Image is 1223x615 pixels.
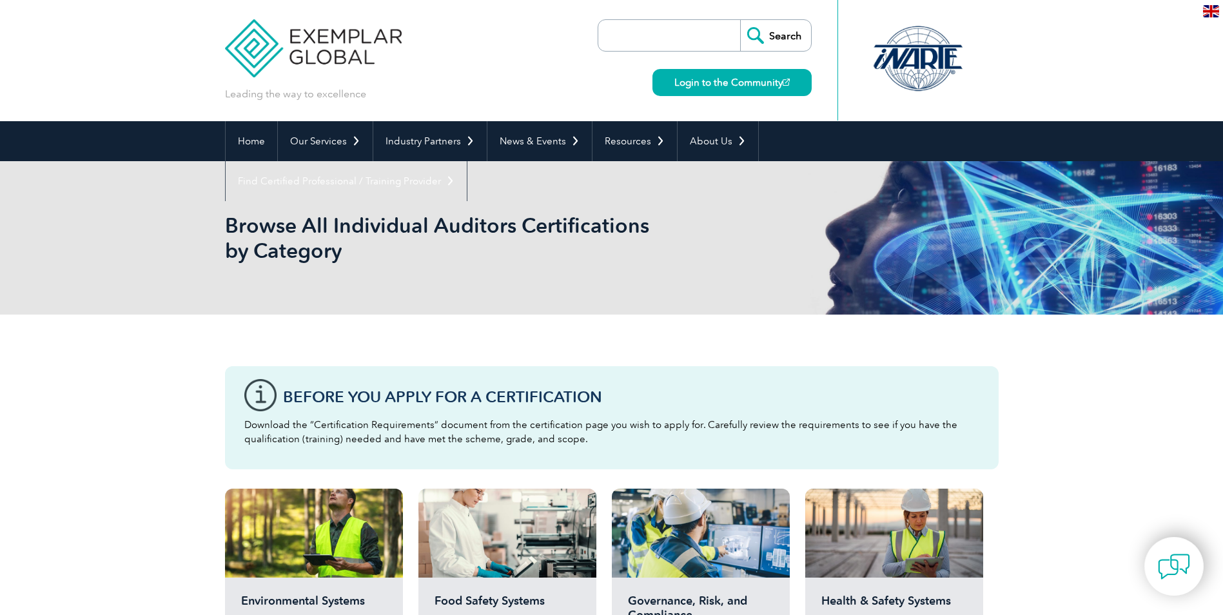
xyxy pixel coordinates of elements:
p: Download the “Certification Requirements” document from the certification page you wish to apply ... [244,418,979,446]
a: Login to the Community [652,69,812,96]
h3: Before You Apply For a Certification [283,389,979,405]
a: Home [226,121,277,161]
img: contact-chat.png [1158,551,1190,583]
p: Leading the way to excellence [225,87,366,101]
input: Search [740,20,811,51]
a: Our Services [278,121,373,161]
img: en [1203,5,1219,17]
a: Find Certified Professional / Training Provider [226,161,467,201]
a: News & Events [487,121,592,161]
a: Resources [592,121,677,161]
img: open_square.png [783,79,790,86]
a: About Us [678,121,758,161]
a: Industry Partners [373,121,487,161]
h1: Browse All Individual Auditors Certifications by Category [225,213,720,263]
